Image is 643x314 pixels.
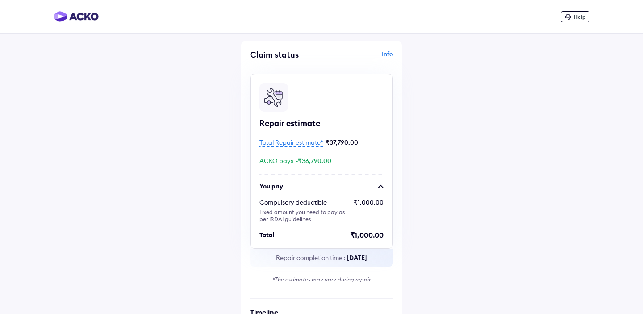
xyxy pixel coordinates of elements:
div: ₹1,000.00 [354,198,384,223]
div: Repair completion time : [250,249,393,267]
div: Claim status [250,50,319,60]
span: ACKO pays [259,157,293,165]
span: Help [574,13,585,20]
div: Total [259,230,275,239]
div: Compulsory deductible [259,198,347,207]
span: Total Repair estimate* [259,138,323,147]
div: Fixed amount you need to pay as per IRDAI guidelines [259,209,347,223]
div: Repair estimate [259,118,384,129]
img: horizontal-gradient.png [54,11,99,22]
span: ₹37,790.00 [326,138,358,147]
div: *The estimates may vary during repair [250,276,393,284]
div: ₹1,000.00 [350,230,384,239]
span: -₹36,790.00 [296,157,331,165]
span: [DATE] [347,254,367,262]
div: Info [324,50,393,67]
div: You pay [259,182,283,191]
